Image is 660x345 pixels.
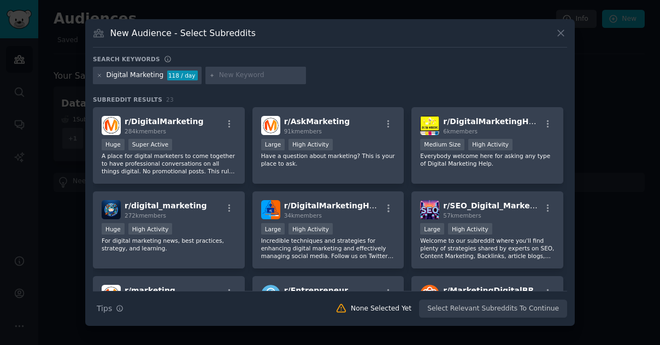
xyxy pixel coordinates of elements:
h3: New Audience - Select Subreddits [110,27,256,39]
span: r/ AskMarketing [284,117,350,126]
span: r/ DigitalMarketing [125,117,203,126]
img: DigitalMarketingHack [261,200,280,219]
span: r/ marketing [125,286,175,295]
span: 272k members [125,212,166,219]
p: Have a question about marketing? This is your place to ask. [261,152,396,167]
span: 91k members [284,128,322,135]
div: Medium Size [420,139,464,150]
img: Entrepreneur [261,285,280,304]
div: Large [261,223,285,235]
span: r/ Entrepreneur [284,286,348,295]
div: None Selected Yet [351,304,411,314]
span: Tips [97,303,112,314]
span: r/ DigitalMarketingHack [284,201,384,210]
img: DigitalMarketingHelp [420,116,439,135]
span: 34k members [284,212,322,219]
button: Tips [93,299,127,318]
img: marketing [102,285,121,304]
div: High Activity [288,223,333,235]
img: DigitalMarketing [102,116,121,135]
div: Huge [102,139,125,150]
div: Large [420,223,444,235]
p: Welcome to our subreddit where you'll find plenty of strategies shared by experts on SEO, Content... [420,237,555,260]
span: r/ digital_marketing [125,201,207,210]
p: Everybody welcome here for asking any type of Digital Marketing Help. [420,152,555,167]
p: A place for digital marketers to come together to have professional conversations on all things d... [102,152,236,175]
span: 284k members [125,128,166,135]
div: Super Active [128,139,173,150]
span: r/ SEO_Digital_Marketing [443,201,547,210]
div: Huge [102,223,125,235]
img: AskMarketing [261,116,280,135]
div: 118 / day [167,71,198,80]
div: High Activity [128,223,173,235]
span: Subreddit Results [93,96,162,103]
span: 23 [166,96,174,103]
div: Digital Marketing [107,71,164,80]
span: r/ MarketingDigitalBR [443,286,534,295]
p: For digital marketing news, best practices, strategy, and learning. [102,237,236,252]
span: r/ DigitalMarketingHelp [443,117,541,126]
p: Incredible techniques and strategies for enhancing digital marketing and effectively managing soc... [261,237,396,260]
div: Large [261,139,285,150]
div: High Activity [468,139,512,150]
div: High Activity [288,139,333,150]
img: SEO_Digital_Marketing [420,200,439,219]
span: 57k members [443,212,481,219]
img: digital_marketing [102,200,121,219]
div: High Activity [448,223,492,235]
input: New Keyword [219,71,302,80]
h3: Search keywords [93,55,160,63]
span: 6k members [443,128,478,135]
img: MarketingDigitalBR [420,285,439,304]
